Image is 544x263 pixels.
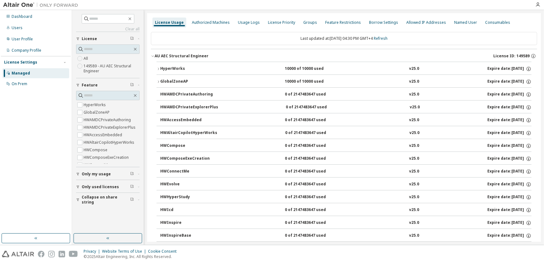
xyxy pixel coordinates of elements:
[82,184,119,189] span: Only used licenses
[285,143,341,149] div: 0 of 2147483647 used
[410,105,420,110] div: v25.0
[487,169,531,174] div: Expire date: [DATE]
[160,165,531,178] button: HWConnectMe0 of 2147483647 usedv25.0Expire date:[DATE]
[285,66,341,72] div: 10000 of 10000 used
[4,60,37,65] div: License Settings
[76,32,140,46] button: License
[285,194,341,200] div: 0 of 2147483647 used
[160,156,217,162] div: HWComposeExeCreation
[160,79,217,85] div: GlobalZoneAP
[84,101,107,109] label: HyperWorks
[285,220,341,226] div: 0 of 2147483647 used
[2,251,34,257] img: altair_logo.svg
[487,79,531,85] div: Expire date: [DATE]
[160,130,217,136] div: HWAltairCopilotHyperWorks
[48,251,55,257] img: instagram.svg
[285,156,341,162] div: 0 of 2147483647 used
[285,233,341,239] div: 0 of 2147483647 used
[160,101,531,114] button: HWAMDCPrivateExplorerPlus0 of 2147483647 usedv25.0Expire date:[DATE]
[160,190,531,204] button: HWHyperStudy0 of 2147483647 usedv25.0Expire date:[DATE]
[487,182,531,187] div: Expire date: [DATE]
[286,105,342,110] div: 0 of 2147483647 used
[84,139,136,146] label: HWAltairCopilotHyperWorks
[409,169,419,174] div: v25.0
[374,36,387,41] a: Refresh
[160,229,531,243] button: HWInspireBase0 of 2147483647 usedv25.0Expire date:[DATE]
[406,20,446,25] div: Allowed IP Addresses
[151,32,537,45] div: Last updated at: [DATE] 04:30 PM GMT+4
[82,83,98,88] span: Feature
[84,154,130,161] label: HWComposeExeCreation
[409,207,419,213] div: v25.0
[409,220,419,226] div: v25.0
[160,113,531,127] button: HWAccessEmbedded0 of 2147483647 usedv25.0Expire date:[DATE]
[148,249,180,254] div: Cookie Consent
[160,152,531,166] button: HWComposeExeCreation0 of 2147483647 usedv25.0Expire date:[DATE]
[3,2,81,8] img: Altair One
[160,220,217,226] div: HWInspire
[157,75,531,89] button: GlobalZoneAP10000 of 10000 usedv25.0Expire date:[DATE]
[485,20,510,25] div: Consumables
[76,193,140,207] button: Collapse on share string
[82,172,111,177] span: Only my usage
[160,169,217,174] div: HWConnectMe
[12,71,30,76] div: Managed
[409,182,419,187] div: v25.0
[409,233,419,239] div: v25.0
[487,233,531,239] div: Expire date: [DATE]
[155,20,184,25] div: License Usage
[409,156,419,162] div: v25.0
[84,131,123,139] label: HWAccessEmbedded
[160,143,217,149] div: HWCompose
[76,78,140,92] button: Feature
[487,143,531,149] div: Expire date: [DATE]
[285,79,341,85] div: 10000 of 10000 used
[76,167,140,181] button: Only my usage
[487,92,531,97] div: Expire date: [DATE]
[160,178,531,191] button: HWEvolve0 of 2147483647 usedv25.0Expire date:[DATE]
[160,203,531,217] button: HWIcd0 of 2147483647 usedv25.0Expire date:[DATE]
[84,55,89,62] label: All
[238,20,260,25] div: Usage Logs
[285,117,341,123] div: 0 of 2147483647 used
[82,36,97,41] span: License
[454,20,477,25] div: Named User
[84,161,111,169] label: HWConnectMe
[285,92,341,97] div: 0 of 2147483647 used
[160,216,531,230] button: HWInspire0 of 2147483647 usedv25.0Expire date:[DATE]
[130,83,134,88] span: Clear filter
[160,117,217,123] div: HWAccessEmbedded
[409,130,419,136] div: v25.0
[487,194,531,200] div: Expire date: [DATE]
[325,20,361,25] div: Feature Restrictions
[285,182,341,187] div: 0 of 2147483647 used
[130,36,134,41] span: Clear filter
[76,27,140,32] a: Clear all
[487,105,531,110] div: Expire date: [DATE]
[369,20,398,25] div: Borrow Settings
[160,105,218,110] div: HWAMDCPrivateExplorerPlus
[487,130,531,136] div: Expire date: [DATE]
[12,37,33,42] div: User Profile
[160,92,217,97] div: HWAMDCPrivateAuthoring
[487,156,531,162] div: Expire date: [DATE]
[12,81,27,86] div: On Prem
[84,116,132,124] label: HWAMDCPrivateAuthoring
[487,207,531,213] div: Expire date: [DATE]
[102,249,148,254] div: Website Terms of Use
[285,207,341,213] div: 0 of 2147483647 used
[130,184,134,189] span: Clear filter
[84,146,109,154] label: HWCompose
[69,251,78,257] img: youtube.svg
[160,139,531,153] button: HWCompose0 of 2147483647 usedv25.0Expire date:[DATE]
[160,88,531,101] button: HWAMDCPrivateAuthoring0 of 2147483647 usedv25.0Expire date:[DATE]
[12,25,23,30] div: Users
[409,143,419,149] div: v25.0
[155,54,208,59] div: AU AEC Structural Engineer
[84,62,140,75] label: 149589 - AU AEC Structural Engineer
[160,194,217,200] div: HWHyperStudy
[285,130,341,136] div: 0 of 2147483647 used
[160,182,217,187] div: HWEvolve
[487,220,531,226] div: Expire date: [DATE]
[409,66,419,72] div: v25.0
